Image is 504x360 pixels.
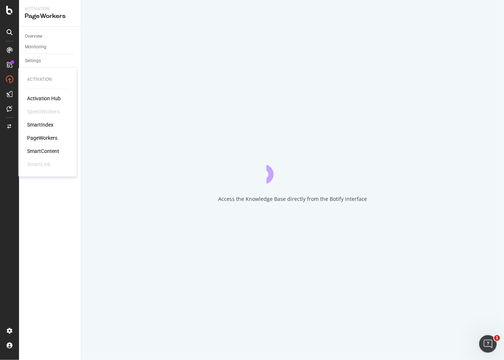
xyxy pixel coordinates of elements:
[25,12,75,20] div: PageWorkers
[25,43,76,51] a: Monitoring
[25,43,46,51] div: Monitoring
[25,6,75,12] div: Activation
[494,335,500,341] span: 1
[27,76,68,83] div: Activation
[27,147,59,155] a: SmartContent
[27,95,61,102] a: Activation Hub
[218,195,367,203] div: Access the Knowledge Base directly from the Botify interface
[27,161,50,168] div: SmartLink
[266,157,319,184] div: animation
[479,335,497,353] iframe: Intercom live chat
[25,33,76,40] a: Overview
[25,33,42,40] div: Overview
[27,108,60,115] div: SpeedWorkers
[27,134,57,142] a: PageWorkers
[25,57,41,65] div: Settings
[27,121,53,128] a: SmartIndex
[25,57,76,65] a: Settings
